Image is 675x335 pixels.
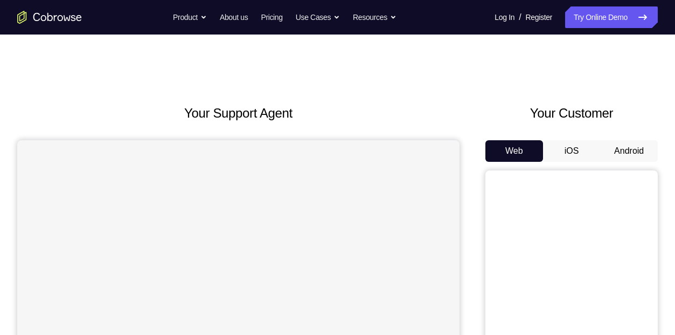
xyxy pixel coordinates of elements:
a: Pricing [261,6,282,28]
button: Use Cases [296,6,340,28]
a: About us [220,6,248,28]
button: iOS [543,140,601,162]
a: Register [526,6,552,28]
a: Go to the home page [17,11,82,24]
button: Web [485,140,543,162]
h2: Your Customer [485,104,658,123]
button: Product [173,6,207,28]
h2: Your Support Agent [17,104,460,123]
button: Resources [353,6,396,28]
a: Log In [495,6,514,28]
button: Android [600,140,658,162]
span: / [519,11,521,24]
a: Try Online Demo [565,6,658,28]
